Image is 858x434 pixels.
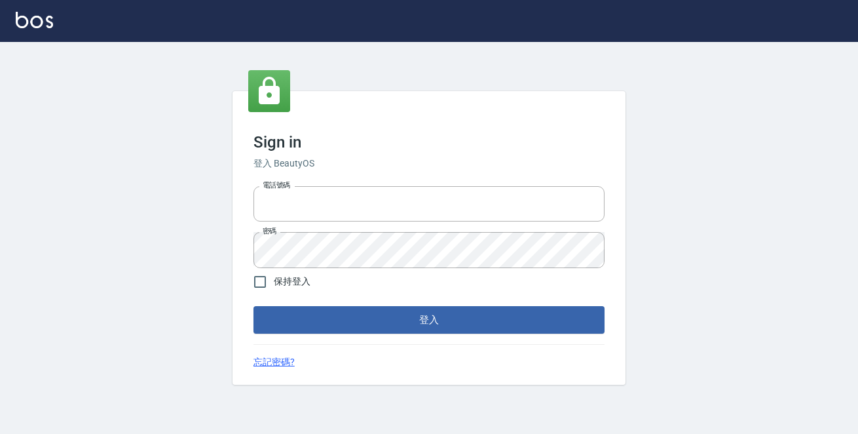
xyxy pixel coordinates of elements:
h6: 登入 BeautyOS [253,157,605,170]
label: 密碼 [263,226,276,236]
label: 電話號碼 [263,180,290,190]
span: 保持登入 [274,275,310,288]
a: 忘記密碼? [253,355,295,369]
button: 登入 [253,306,605,334]
h3: Sign in [253,133,605,151]
img: Logo [16,12,53,28]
